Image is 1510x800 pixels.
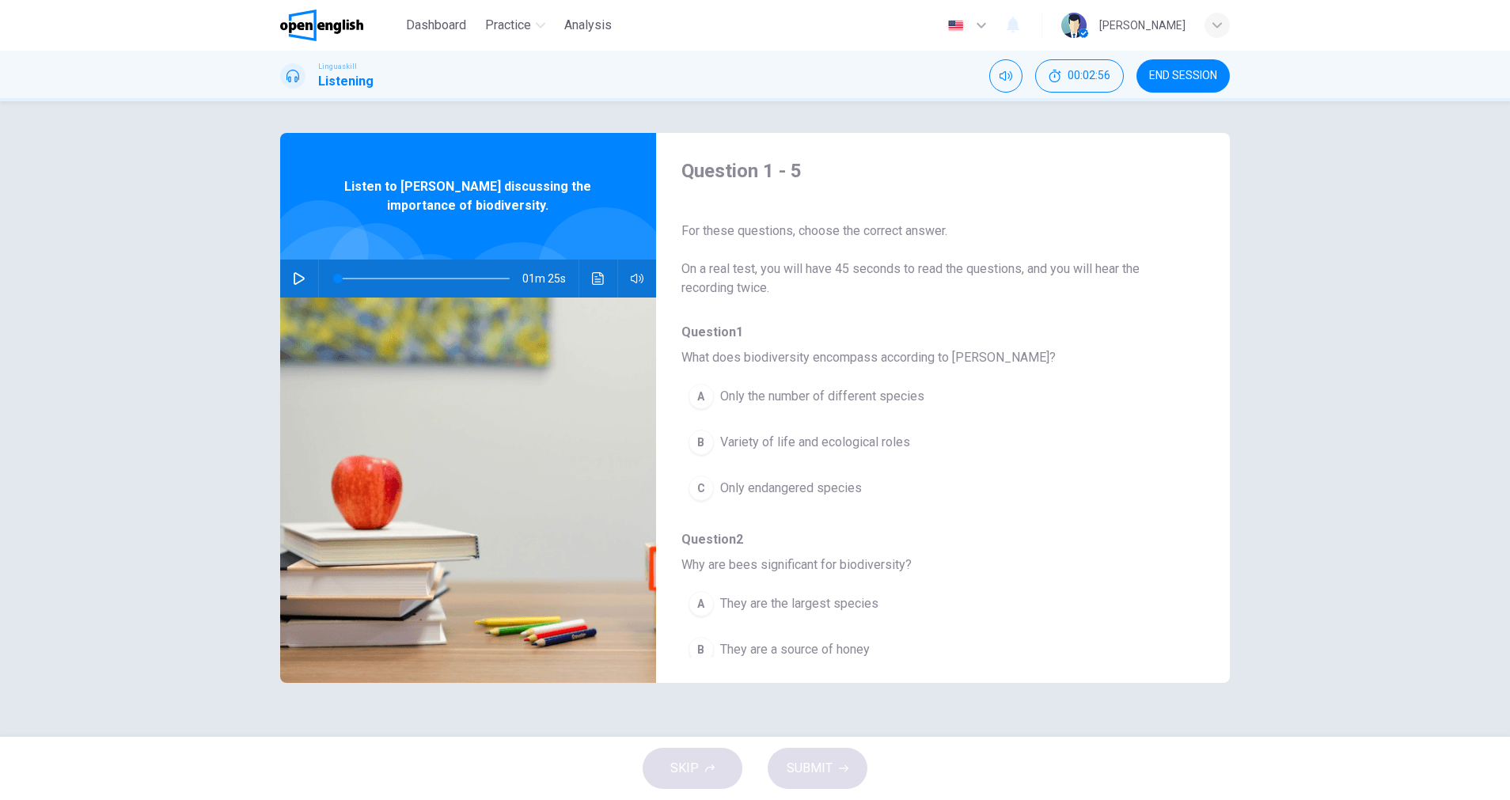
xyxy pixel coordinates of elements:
[946,20,966,32] img: en
[681,323,1179,342] span: Question 1
[720,433,910,452] span: Variety of life and ecological roles
[689,637,714,662] div: B
[318,72,374,91] h1: Listening
[280,298,656,683] img: Listen to Dr. Laura Thompson discussing the importance of biodiversity.
[400,11,472,40] button: Dashboard
[720,479,862,498] span: Only endangered species
[681,584,1122,624] button: AThey are the largest species
[1035,59,1124,93] button: 00:02:56
[1149,70,1217,82] span: END SESSION
[558,11,618,40] button: Analysis
[280,9,363,41] img: OpenEnglish logo
[1099,16,1186,35] div: [PERSON_NAME]
[586,260,611,298] button: Click to see the audio transcription
[689,476,714,501] div: C
[689,591,714,616] div: A
[681,222,1179,241] span: For these questions, choose the correct answer.
[1136,59,1230,93] button: END SESSION
[681,158,1179,184] h4: Question 1 - 5
[522,260,579,298] span: 01m 25s
[1035,59,1124,93] div: Hide
[689,430,714,455] div: B
[689,384,714,409] div: A
[1061,13,1087,38] img: Profile picture
[681,423,1122,462] button: BVariety of life and ecological roles
[681,348,1179,367] span: What does biodiversity encompass according to [PERSON_NAME]?
[406,16,466,35] span: Dashboard
[681,377,1122,416] button: AOnly the number of different species
[479,11,552,40] button: Practice
[485,16,531,35] span: Practice
[681,530,1179,549] span: Question 2
[681,555,1179,574] span: Why are bees significant for biodiversity?
[1068,70,1110,82] span: 00:02:56
[280,9,400,41] a: OpenEnglish logo
[681,468,1122,508] button: COnly endangered species
[318,61,357,72] span: Linguaskill
[720,640,870,659] span: They are a source of honey
[681,630,1122,669] button: BThey are a source of honey
[681,260,1179,298] span: On a real test, you will have 45 seconds to read the questions, and you will hear the recording t...
[332,177,605,215] span: Listen to [PERSON_NAME] discussing the importance of biodiversity.
[720,387,924,406] span: Only the number of different species
[564,16,612,35] span: Analysis
[989,59,1022,93] div: Mute
[720,594,878,613] span: They are the largest species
